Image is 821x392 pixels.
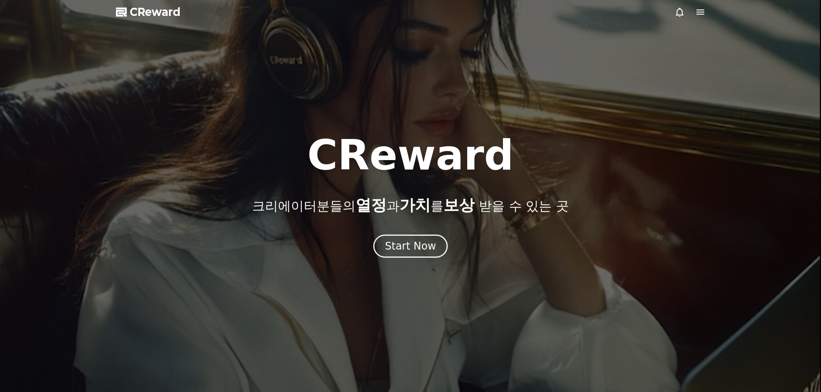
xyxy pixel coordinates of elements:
span: 열정 [356,196,387,214]
div: Start Now [385,239,436,253]
a: Start Now [373,243,448,251]
span: 가치 [400,196,431,214]
span: CReward [130,5,181,19]
p: 크리에이터분들의 과 를 받을 수 있는 곳 [252,197,568,214]
h1: CReward [307,135,514,176]
button: Start Now [373,235,448,258]
span: 보상 [443,196,474,214]
a: CReward [116,5,181,19]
